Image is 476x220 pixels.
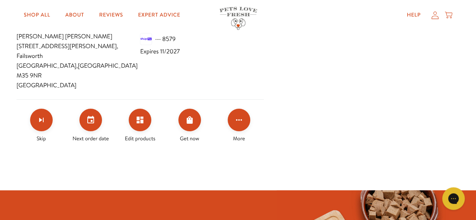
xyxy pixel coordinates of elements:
a: Help [401,8,427,23]
a: About [59,8,90,23]
button: Order Now [178,109,201,131]
img: Pets Love Fresh [219,7,257,30]
span: Edit products [125,134,155,143]
span: [GEOGRAPHIC_DATA] , [GEOGRAPHIC_DATA] M35 9NR [17,61,140,80]
div: Make changes for subscription [17,109,264,143]
button: Edit products [129,109,151,131]
button: Set your next order date [79,109,102,131]
a: Shop All [18,8,56,23]
span: Expires 11/2027 [140,47,179,56]
iframe: Gorgias live chat messenger [438,185,468,212]
span: More [233,134,245,143]
span: ···· 8579 [155,34,175,44]
a: Expert Advice [132,8,186,23]
span: Next order date [73,134,109,143]
span: [STREET_ADDRESS][PERSON_NAME] , Failsworth [17,41,140,61]
span: [GEOGRAPHIC_DATA] [17,80,140,90]
img: svg%3E [140,33,152,45]
button: Click for more options [228,109,250,131]
span: Get now [180,134,199,143]
span: Skip [36,134,46,143]
button: Skip subscription [30,109,53,131]
span: [PERSON_NAME] [PERSON_NAME] [17,32,140,41]
a: Reviews [93,8,129,23]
